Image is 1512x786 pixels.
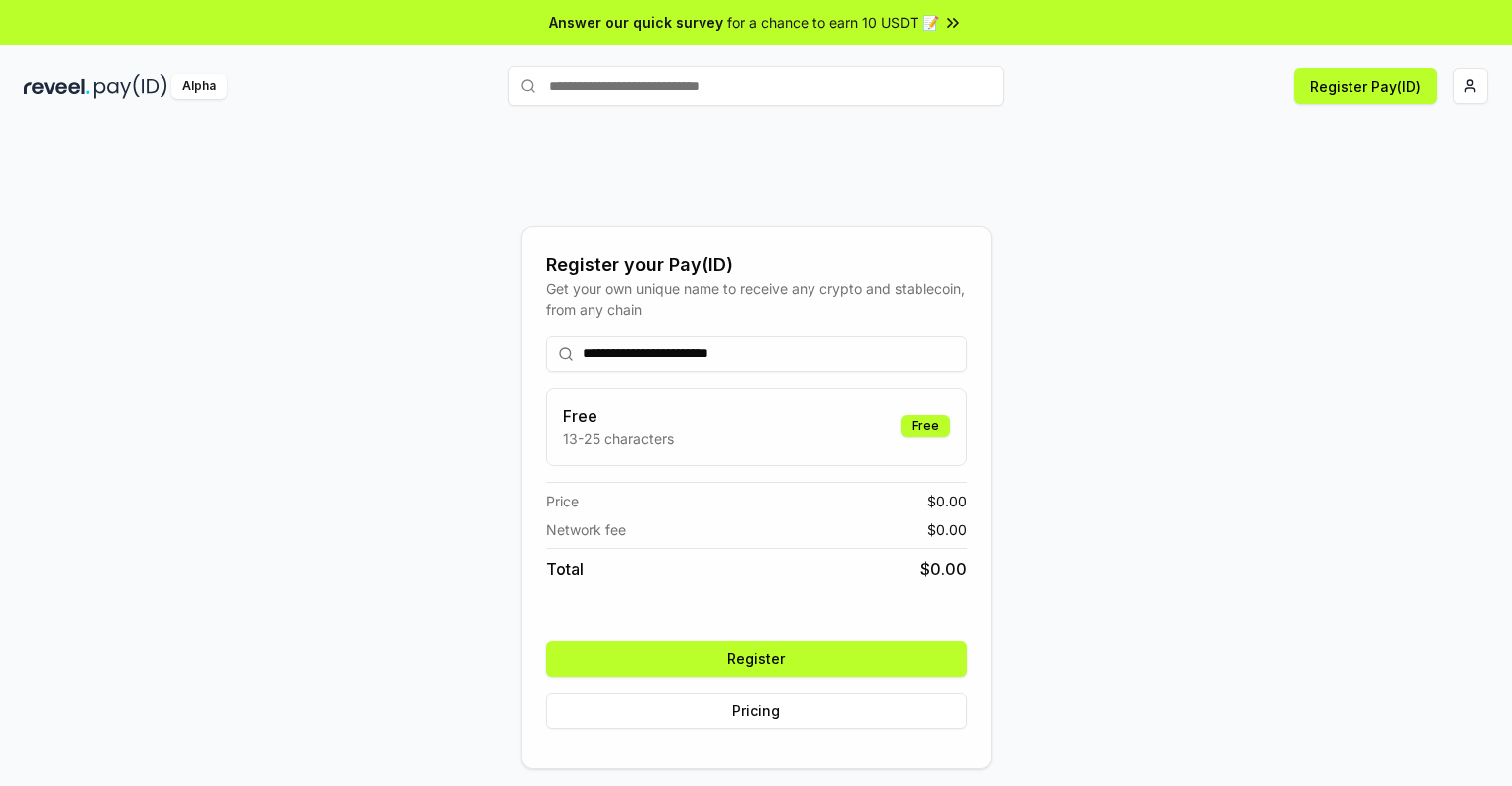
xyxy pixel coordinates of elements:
[546,279,967,320] div: Get your own unique name to receive any crypto and stablecoin, from any chain
[546,641,967,677] button: Register
[920,557,967,581] span: $ 0.00
[927,491,967,511] span: $ 0.00
[24,74,90,99] img: reveel_dark
[546,519,626,540] span: Network fee
[549,12,723,33] span: Answer our quick survey
[171,74,227,99] div: Alpha
[546,693,967,729] button: Pricing
[1294,68,1437,104] button: Register Pay(ID)
[94,74,167,99] img: pay_id
[546,557,584,581] span: Total
[563,404,674,428] h3: Free
[546,251,967,279] div: Register your Pay(ID)
[546,491,579,511] span: Price
[927,519,967,540] span: $ 0.00
[727,12,939,33] span: for a chance to earn 10 USDT 📝
[901,415,950,437] div: Free
[563,428,674,449] p: 13-25 characters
